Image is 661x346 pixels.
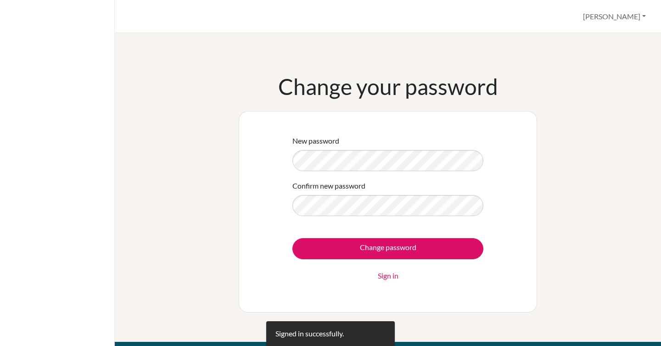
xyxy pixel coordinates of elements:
[292,180,365,191] label: Confirm new password
[378,270,398,281] a: Sign in
[292,238,483,259] input: Change password
[579,8,650,25] button: [PERSON_NAME]
[275,328,344,339] div: Signed in successfully.
[292,135,339,146] label: New password
[278,73,498,100] h1: Change your password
